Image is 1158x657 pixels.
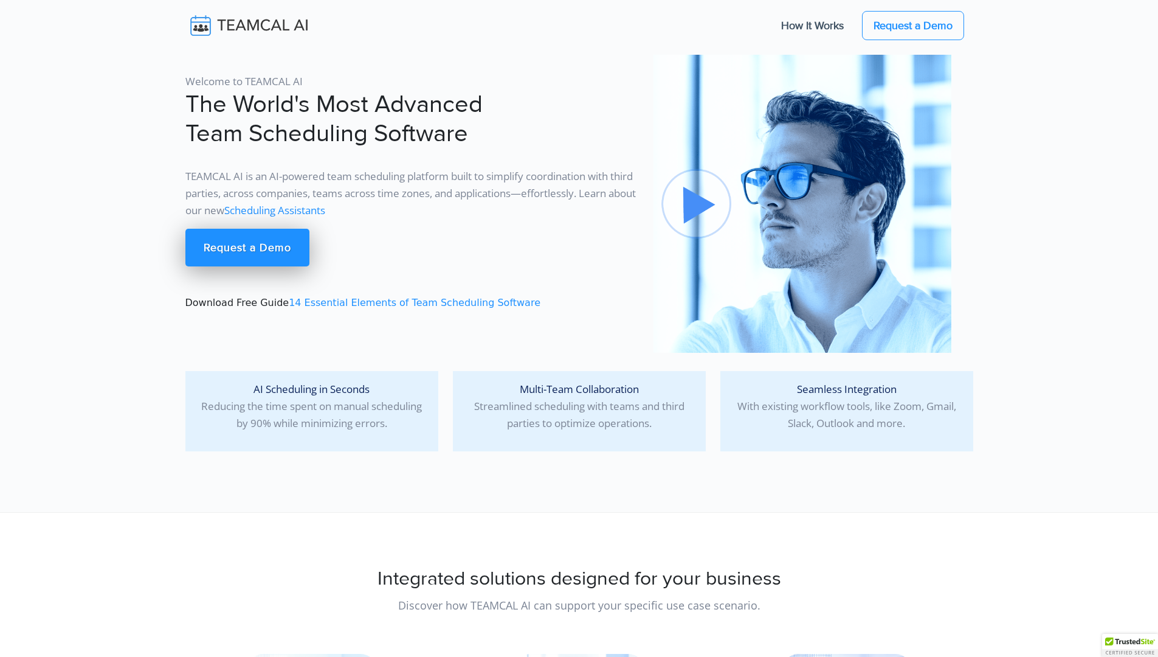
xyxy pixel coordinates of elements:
[653,55,951,353] img: pic
[185,168,639,219] p: TEAMCAL AI is an AI-powered team scheduling platform built to simplify coordination with third pa...
[185,229,309,266] a: Request a Demo
[253,382,370,396] span: AI Scheduling in Seconds
[185,597,973,614] p: Discover how TEAMCAL AI can support your specific use case scenario.
[224,203,325,217] a: Scheduling Assistants
[730,381,963,432] p: With existing workflow tools, like Zoom, Gmail, Slack, Outlook and more.
[185,90,639,148] h1: The World's Most Advanced Team Scheduling Software
[1102,634,1158,657] div: TrustedSite Certified
[797,382,897,396] span: Seamless Integration
[178,55,646,353] div: Download Free Guide
[769,13,856,38] a: How It Works
[195,381,429,432] p: Reducing the time spent on manual scheduling by 90% while minimizing errors.
[289,297,540,308] a: 14 Essential Elements of Team Scheduling Software
[862,11,964,40] a: Request a Demo
[463,381,696,432] p: Streamlined scheduling with teams and third parties to optimize operations.
[185,73,639,90] p: Welcome to TEAMCAL AI
[520,382,639,396] span: Multi-Team Collaboration
[185,568,973,591] h2: Integrated solutions designed for your business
